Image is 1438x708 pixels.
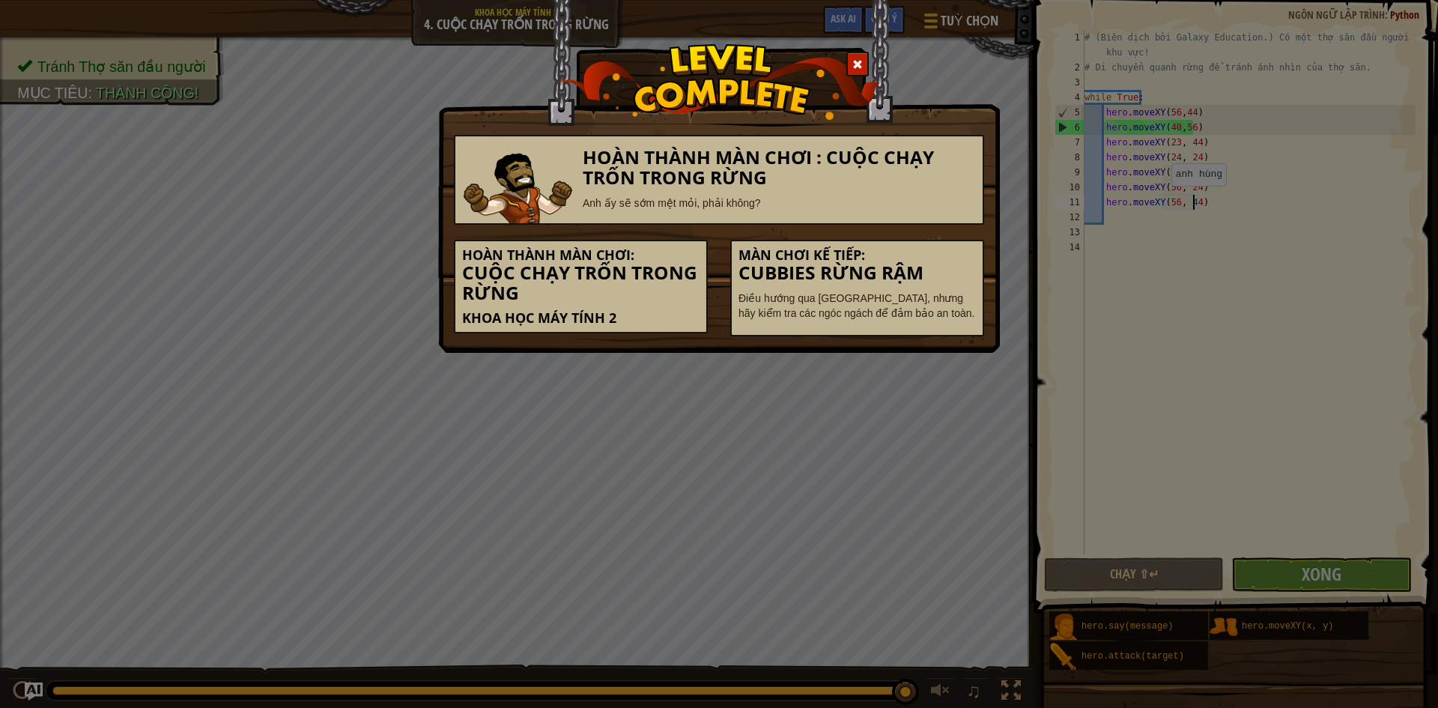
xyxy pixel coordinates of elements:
[583,148,976,188] h3: Hoàn thành màn chơi : Cuộc chạy trốn trong rừng
[463,153,572,223] img: duelist.png
[462,248,700,263] h5: Hoàn thành màn chơi:
[738,248,976,263] h5: Màn chơi kế tiếp:
[583,196,976,211] div: Anh ấy sẽ sớm mệt mỏi, phải không?
[559,44,880,120] img: level_complete.png
[462,263,700,303] h3: Cuộc chạy trốn trong rừng
[462,311,700,326] h5: Khoa học máy tính 2
[738,291,976,321] p: Điều hướng qua [GEOGRAPHIC_DATA], nhưng hãy kiểm tra các ngóc ngách để đảm bảo an toàn.
[738,263,976,283] h3: Cubbies rừng rậm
